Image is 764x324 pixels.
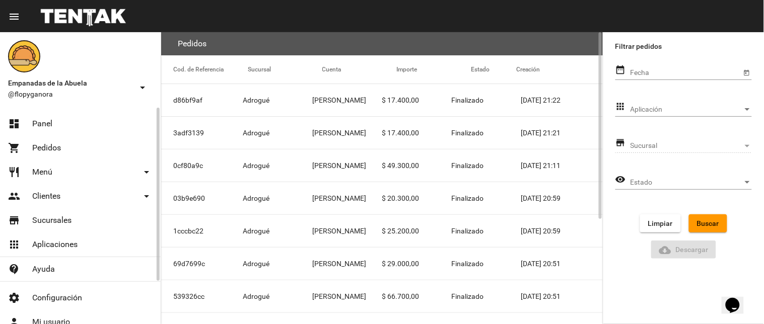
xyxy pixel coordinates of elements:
iframe: chat widget [722,284,754,314]
mat-header-cell: Estado [471,55,516,84]
mat-cell: [PERSON_NAME] [312,280,382,312]
mat-cell: [PERSON_NAME] [312,248,382,280]
span: Finalizado [452,259,484,269]
input: Fecha [631,69,741,77]
span: @flopyganora [8,89,132,99]
mat-cell: d86bf9af [161,84,243,116]
mat-icon: contact_support [8,263,20,275]
mat-cell: $ 29.000,00 [382,248,452,280]
span: Finalizado [452,226,484,236]
span: Adrogué [243,226,269,236]
span: Pedidos [32,143,61,153]
span: Adrogué [243,193,269,203]
span: Adrogué [243,259,269,269]
mat-icon: arrow_drop_down [141,166,153,178]
mat-cell: [PERSON_NAME] [312,182,382,214]
mat-select: Aplicación [631,106,752,114]
span: Finalizado [452,291,484,301]
mat-select: Sucursal [631,142,752,150]
mat-icon: restaurant [8,166,20,178]
mat-cell: [DATE] 21:11 [521,149,603,182]
mat-icon: arrow_drop_down [136,82,149,94]
mat-header-cell: Sucursal [248,55,322,84]
button: Buscar [689,214,727,232]
h3: Pedidos [178,37,206,51]
span: Finalizado [452,95,484,105]
span: Adrogué [243,95,269,105]
mat-cell: [DATE] 20:51 [521,280,603,312]
span: Adrogué [243,291,269,301]
span: Configuración [32,293,82,303]
span: Aplicación [631,106,743,114]
mat-icon: arrow_drop_down [141,190,153,202]
span: Adrogué [243,128,269,138]
mat-cell: 1cccbc22 [161,215,243,247]
flou-section-header: Pedidos [161,32,603,55]
span: Sucursal [631,142,743,150]
span: Finalizado [452,193,484,203]
button: Descargar ReporteDescargar [651,240,717,259]
span: Panel [32,119,52,129]
span: Descargar [659,246,709,254]
span: Empanadas de la Abuela [8,77,132,89]
span: Menú [32,167,52,177]
mat-icon: Descargar Reporte [659,244,671,256]
mat-header-cell: Cod. de Referencia [161,55,248,84]
span: Limpiar [648,219,673,227]
span: Estado [631,179,743,187]
mat-header-cell: Importe [396,55,471,84]
mat-cell: [DATE] 20:51 [521,248,603,280]
mat-cell: $ 20.300,00 [382,182,452,214]
mat-header-cell: Cuenta [322,55,397,84]
mat-icon: visibility [615,174,626,186]
span: Buscar [697,219,719,227]
mat-cell: $ 25.200,00 [382,215,452,247]
mat-icon: dashboard [8,118,20,130]
span: Ayuda [32,264,55,274]
span: Finalizado [452,160,484,171]
mat-cell: [DATE] 21:21 [521,117,603,149]
mat-icon: store [8,214,20,226]
mat-cell: 539326cc [161,280,243,312]
mat-cell: [DATE] 20:59 [521,215,603,247]
mat-cell: 0cf80a9c [161,149,243,182]
span: Adrogué [243,160,269,171]
label: Filtrar pedidos [615,40,752,52]
mat-icon: store [615,137,626,149]
mat-icon: menu [8,11,20,23]
button: Open calendar [741,67,752,77]
mat-cell: $ 17.400,00 [382,84,452,116]
mat-cell: [PERSON_NAME] [312,84,382,116]
mat-icon: people [8,190,20,202]
mat-cell: 69d7699c [161,248,243,280]
mat-cell: 03b9e690 [161,182,243,214]
mat-cell: $ 49.300,00 [382,149,452,182]
mat-cell: [PERSON_NAME] [312,117,382,149]
mat-select: Estado [631,179,752,187]
mat-cell: $ 66.700,00 [382,280,452,312]
button: Limpiar [640,214,681,232]
mat-cell: 3adf3139 [161,117,243,149]
mat-cell: [DATE] 20:59 [521,182,603,214]
span: Clientes [32,191,60,201]
mat-icon: settings [8,292,20,304]
mat-icon: apps [8,238,20,251]
mat-cell: [PERSON_NAME] [312,149,382,182]
mat-icon: apps [615,101,626,113]
mat-header-cell: Creación [516,55,603,84]
span: Sucursales [32,215,72,225]
mat-cell: [PERSON_NAME] [312,215,382,247]
mat-cell: [DATE] 21:22 [521,84,603,116]
img: f0136945-ed32-4f7c-91e3-a375bc4bb2c5.png [8,40,40,72]
span: Aplicaciones [32,239,78,250]
mat-cell: $ 17.400,00 [382,117,452,149]
mat-icon: shopping_cart [8,142,20,154]
span: Finalizado [452,128,484,138]
mat-icon: date_range [615,64,626,76]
